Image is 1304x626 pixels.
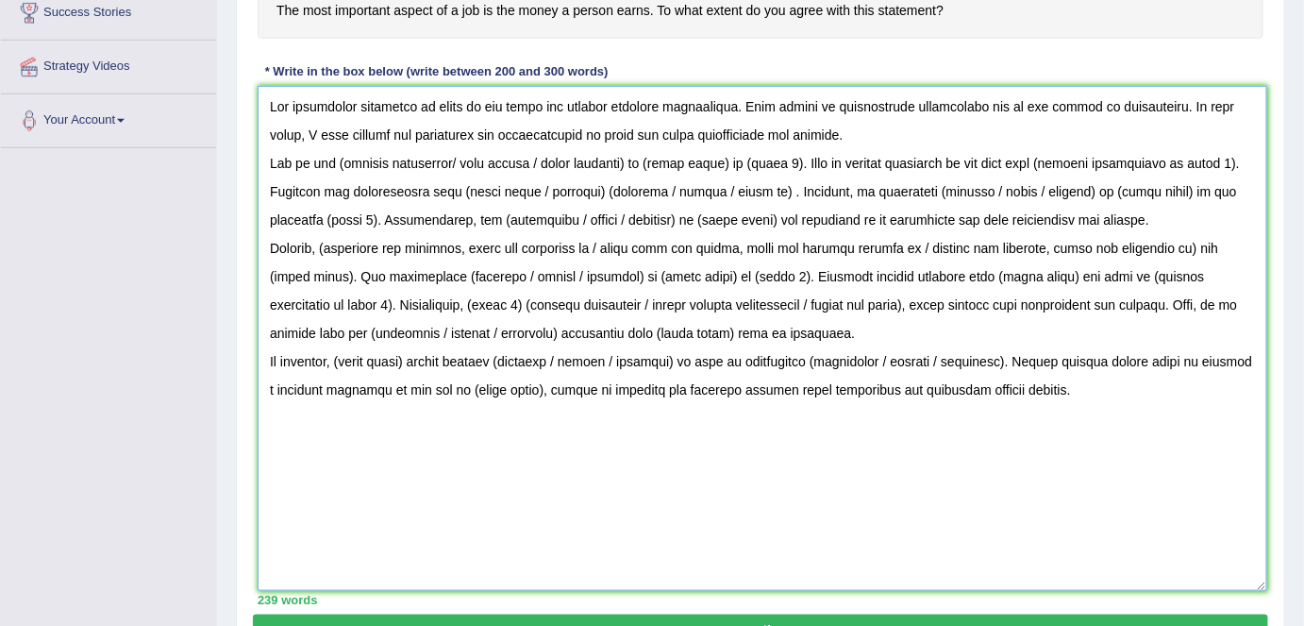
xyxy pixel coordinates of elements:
[258,591,1263,609] div: 239 words
[1,94,216,142] a: Your Account
[1,41,216,88] a: Strategy Videos
[258,62,615,80] div: * Write in the box below (write between 200 and 300 words)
